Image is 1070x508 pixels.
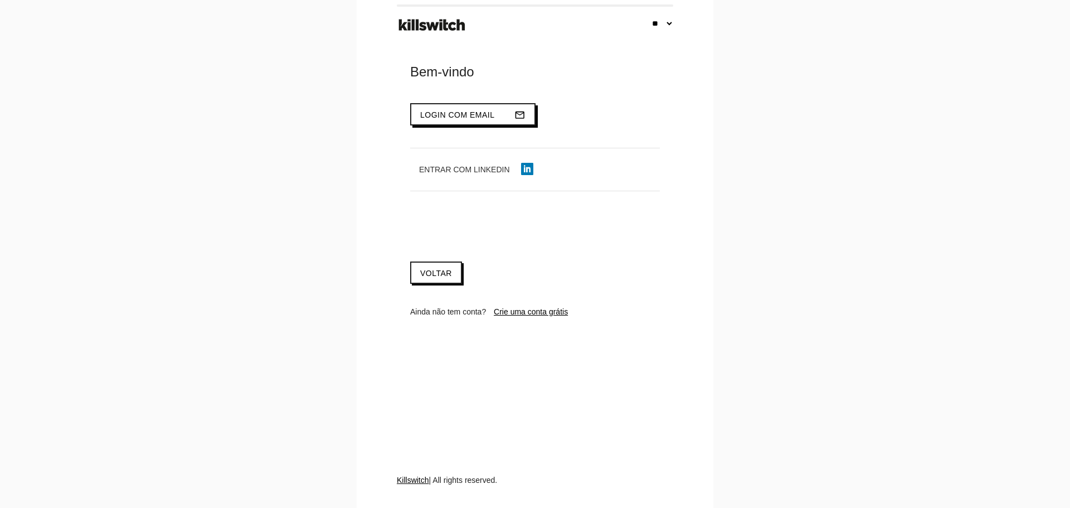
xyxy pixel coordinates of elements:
div: | All rights reserved. [397,475,673,508]
a: Crie uma conta grátis [494,307,568,316]
div: Bem-vindo [410,63,660,81]
span: Ainda não tem conta? [410,307,486,316]
img: linkedin-icon.png [521,163,533,175]
button: Login com emailmail_outline [410,103,536,125]
span: Entrar com LinkedIn [419,165,510,174]
button: Entrar com LinkedIn [410,159,542,180]
i: mail_outline [514,104,526,125]
a: Killswitch [397,476,429,485]
iframe: Botão Iniciar sessão com o Google [405,212,561,237]
span: Login com email [420,110,495,119]
img: ks-logo-black-footer.png [396,15,468,35]
a: Voltar [410,262,462,284]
